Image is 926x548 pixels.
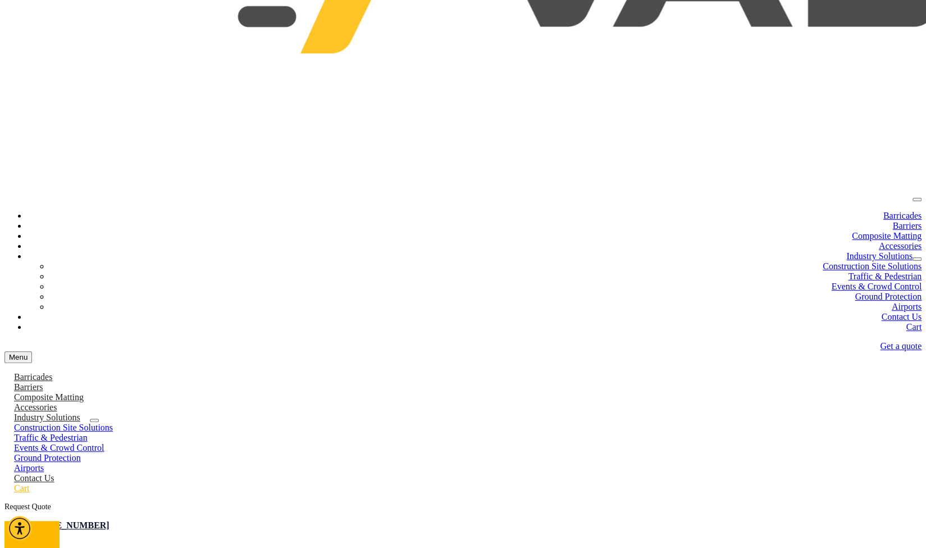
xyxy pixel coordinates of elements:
[823,261,922,271] a: Construction Site Solutions
[881,312,922,321] a: Contact Us
[4,463,53,473] a: Airports
[4,483,39,493] a: Cart
[913,198,922,201] button: menu toggle
[4,382,53,392] a: Barriers
[879,241,922,251] a: Accessories
[883,211,922,220] a: Barricades
[27,520,110,530] a: [PHONE_NUMBER]
[4,423,122,432] a: Construction Site Solutions
[4,372,62,382] a: Barricades
[848,271,922,281] a: Traffic & Pedestrian
[892,221,922,230] a: Barriers
[880,341,922,351] a: Get a quote
[4,502,922,511] div: Request Quote
[9,353,28,361] span: Menu
[852,231,922,241] a: Composite Matting
[906,322,922,332] a: Cart
[4,473,64,483] a: Contact Us
[892,302,922,311] a: Airports
[7,516,32,541] div: Accessibility Menu
[913,257,922,261] button: dropdown toggle
[4,402,66,412] a: Accessories
[4,413,90,422] a: Industry Solutions
[90,419,99,422] button: dropdown toggle
[846,251,913,261] a: Industry Solutions
[832,282,922,291] a: Events & Crowd Control
[855,292,922,301] a: Ground Protection
[4,453,90,463] a: Ground Protection
[4,392,93,402] a: Composite Matting
[4,433,97,442] a: Traffic & Pedestrian
[4,443,113,452] a: Events & Crowd Control
[4,351,32,363] button: menu toggle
